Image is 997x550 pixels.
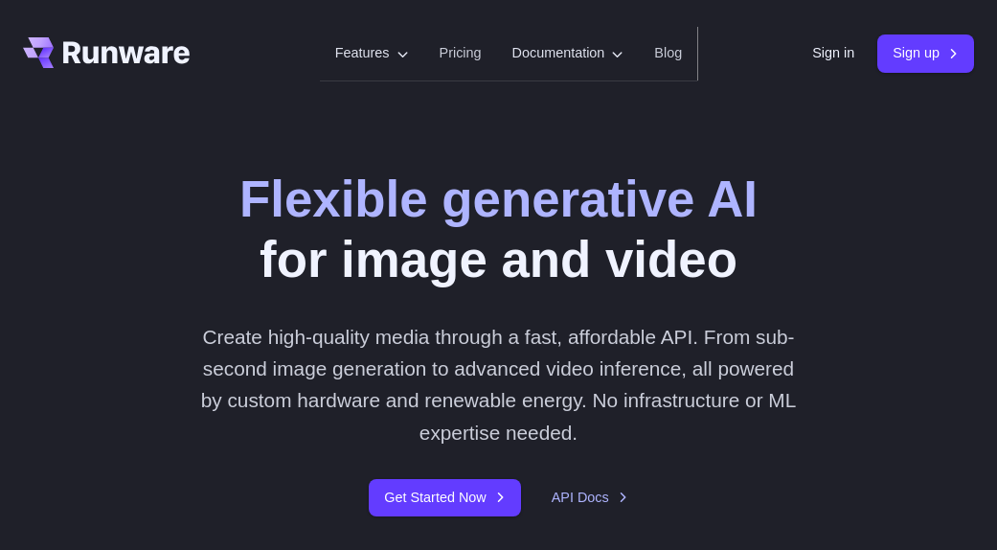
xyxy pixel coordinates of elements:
[512,42,624,64] label: Documentation
[877,34,974,72] a: Sign up
[369,479,520,516] a: Get Started Now
[654,42,682,64] a: Blog
[812,42,854,64] a: Sign in
[335,42,409,64] label: Features
[239,169,758,290] h1: for image and video
[194,321,804,448] p: Create high-quality media through a fast, affordable API. From sub-second image generation to adv...
[440,42,482,64] a: Pricing
[552,487,628,509] a: API Docs
[239,171,758,227] strong: Flexible generative AI
[23,37,190,68] a: Go to /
